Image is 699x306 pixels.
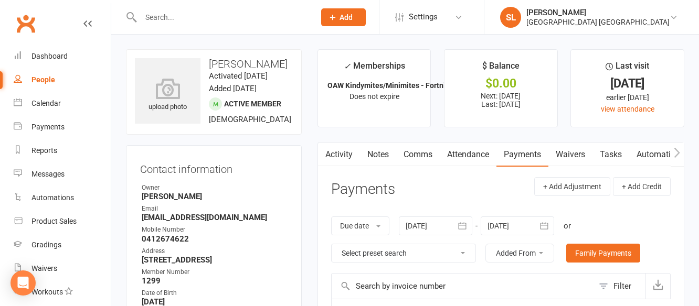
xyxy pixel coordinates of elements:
div: [PERSON_NAME] [526,8,670,17]
div: Owner [142,183,288,193]
input: Search... [137,10,308,25]
a: Payments [14,115,111,139]
strong: [EMAIL_ADDRESS][DOMAIN_NAME] [142,213,288,222]
a: Automations [14,186,111,210]
p: Next: [DATE] Last: [DATE] [454,92,548,108]
h3: Contact information [140,159,288,175]
div: Product Sales [31,217,77,225]
div: Messages [31,170,65,178]
div: $ Balance [482,59,520,78]
div: SL [500,7,521,28]
span: Settings [409,5,438,29]
strong: [STREET_ADDRESS] [142,255,288,265]
a: view attendance [601,105,654,113]
button: + Add Credit [613,177,671,196]
a: Attendance [440,143,496,167]
a: Notes [360,143,396,167]
button: Add [321,8,366,26]
a: Product Sales [14,210,111,233]
h3: [PERSON_NAME] [135,58,293,70]
a: Waivers [548,143,592,167]
div: People [31,75,55,84]
div: [DATE] [580,78,674,89]
a: Waivers [14,257,111,280]
div: Date of Birth [142,288,288,298]
a: Tasks [592,143,629,167]
time: Added [DATE] [209,84,257,93]
span: Active member [224,100,281,108]
div: Dashboard [31,52,68,60]
span: [DEMOGRAPHIC_DATA] [209,115,291,124]
div: Address [142,246,288,256]
span: Does not expire [349,92,399,101]
a: Messages [14,162,111,186]
a: Activity [318,143,360,167]
a: Comms [396,143,440,167]
div: or [564,220,571,232]
div: Waivers [31,264,57,272]
strong: 0412674622 [142,234,288,244]
div: Automations [31,193,74,202]
div: Memberships [344,59,405,79]
a: Clubworx [13,10,39,37]
a: People [14,68,111,92]
strong: [PERSON_NAME] [142,192,288,201]
div: Filter [613,280,631,292]
strong: OAW Kindymites/Minimites - Fortnightly Pay... [327,81,482,90]
h3: Payments [331,181,395,198]
time: Activated [DATE] [209,71,268,81]
a: Workouts [14,280,111,304]
div: Workouts [31,288,63,296]
button: Added From [485,244,554,263]
div: Reports [31,146,57,155]
div: Mobile Number [142,225,288,235]
div: Member Number [142,267,288,277]
div: $0.00 [454,78,548,89]
a: Calendar [14,92,111,115]
button: Due date [331,216,389,235]
a: Dashboard [14,45,111,68]
div: Gradings [31,241,61,249]
strong: 1299 [142,276,288,286]
i: ✓ [344,61,351,71]
div: [GEOGRAPHIC_DATA] [GEOGRAPHIC_DATA] [526,17,670,27]
a: Family Payments [566,244,640,263]
div: Email [142,204,288,214]
a: Automations [629,143,692,167]
div: upload photo [135,78,200,113]
div: Calendar [31,99,61,107]
button: + Add Adjustment [534,177,610,196]
span: Add [340,13,353,21]
button: Filter [594,274,645,299]
a: Gradings [14,233,111,257]
div: Open Intercom Messenger [10,270,36,296]
a: Reports [14,139,111,162]
div: earlier [DATE] [580,92,674,103]
a: Payments [496,143,548,167]
div: Payments [31,123,65,131]
div: Last visit [606,59,649,78]
input: Search by invoice number [332,274,594,299]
